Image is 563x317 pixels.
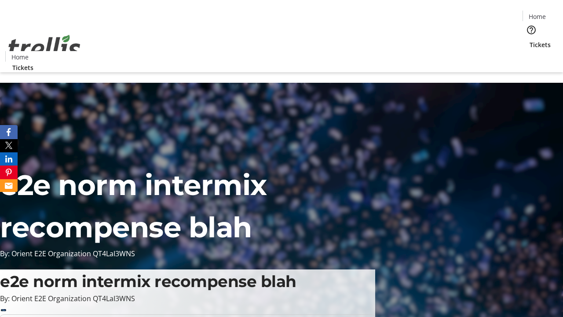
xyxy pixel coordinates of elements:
[5,63,40,72] a: Tickets
[523,12,551,21] a: Home
[6,52,34,62] a: Home
[523,49,540,67] button: Cart
[529,12,546,21] span: Home
[523,21,540,39] button: Help
[5,25,84,69] img: Orient E2E Organization QT4LaI3WNS's Logo
[530,40,551,49] span: Tickets
[12,63,33,72] span: Tickets
[11,52,29,62] span: Home
[523,40,558,49] a: Tickets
